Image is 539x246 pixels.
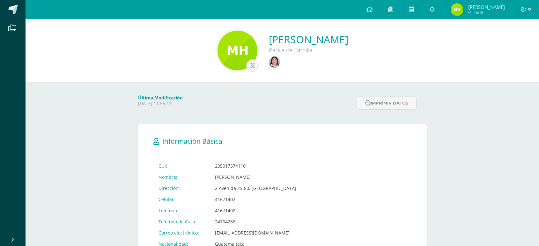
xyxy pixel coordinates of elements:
[269,56,280,68] img: 42136fc6981f88f34e239ae8ff05947c.png
[218,31,257,70] img: 79ed0330ec6f71f6e0bfc12771a689ea.png
[153,183,210,194] td: Dirección:
[210,171,301,183] td: [PERSON_NAME]
[210,216,301,227] td: 24764286
[153,160,210,171] td: CUI:
[153,194,210,205] td: Celular:
[153,205,210,216] td: Teléfono:
[357,97,417,110] button: Imprimir datos
[468,10,505,15] span: Mi Perfil
[153,216,210,227] td: Teléfono de Casa:
[210,160,301,171] td: 2350175741101
[153,227,210,238] td: Correo electrónico:
[451,3,463,16] img: 8cfee9302e94c67f695fad48b611364c.png
[153,171,210,183] td: Nombre:
[210,205,301,216] td: 41671402
[162,137,222,146] span: Información Básica
[138,101,353,106] p: [DATE] 11:55:13
[269,46,348,54] div: Padre de Familia
[138,95,353,101] h4: Última Modificación
[210,194,301,205] td: 41671402
[210,183,301,194] td: 2 Avenida 25-80, [GEOGRAPHIC_DATA]
[210,227,301,238] td: [EMAIL_ADDRESS][DOMAIN_NAME]
[468,4,505,10] span: [PERSON_NAME]
[269,33,348,46] a: [PERSON_NAME]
